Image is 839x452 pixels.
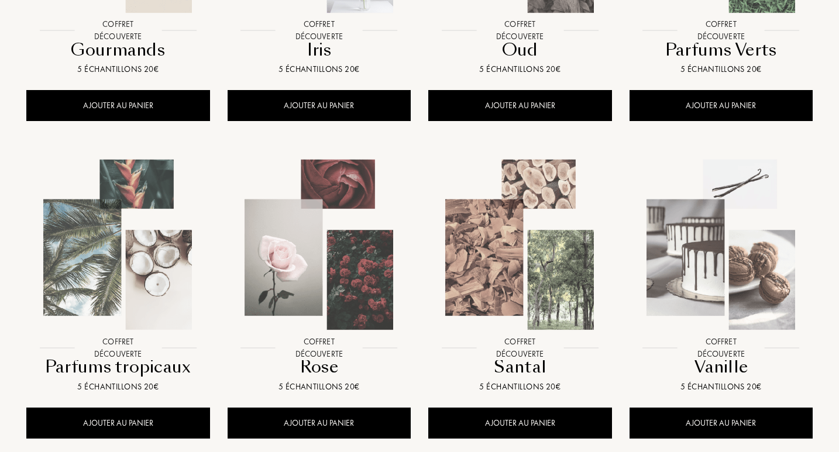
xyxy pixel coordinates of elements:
[26,408,210,439] div: AJOUTER AU PANIER
[634,381,809,393] div: 5 échantillons 20€
[229,154,410,335] img: Rose
[429,154,610,335] img: Santal
[634,63,809,75] div: 5 échantillons 20€
[630,90,813,121] div: AJOUTER AU PANIER
[232,381,407,393] div: 5 échantillons 20€
[31,381,205,393] div: 5 échantillons 20€
[232,63,407,75] div: 5 échantillons 20€
[31,63,205,75] div: 5 échantillons 20€
[27,154,208,335] img: Parfums tropicaux
[428,408,612,439] div: AJOUTER AU PANIER
[428,90,612,121] div: AJOUTER AU PANIER
[630,408,813,439] div: AJOUTER AU PANIER
[26,90,210,121] div: AJOUTER AU PANIER
[433,63,607,75] div: 5 échantillons 20€
[631,154,812,335] img: Vanille
[228,408,411,439] div: AJOUTER AU PANIER
[433,381,607,393] div: 5 échantillons 20€
[228,90,411,121] div: AJOUTER AU PANIER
